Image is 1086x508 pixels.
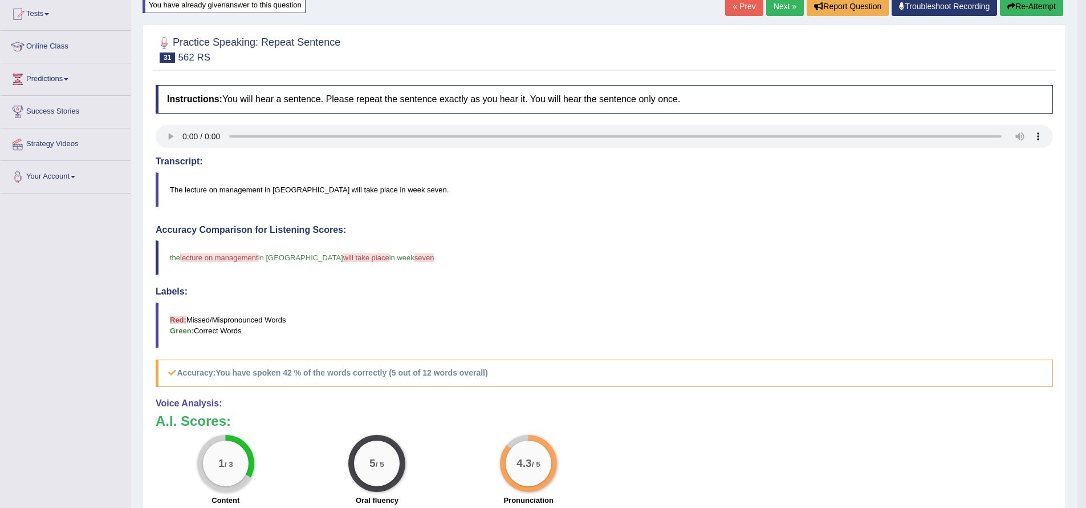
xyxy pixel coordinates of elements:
big: 5 [370,457,376,469]
span: 31 [160,53,175,63]
small: / 5 [532,460,540,469]
big: 4.3 [516,457,532,469]
h4: You will hear a sentence. Please repeat the sentence exactly as you hear it. You will hear the se... [156,85,1053,114]
h5: Accuracy: [156,360,1053,386]
span: the [170,253,180,262]
b: Instructions: [167,94,222,104]
span: in [GEOGRAPHIC_DATA] [258,253,343,262]
small: / 3 [225,460,233,469]
b: You have spoken 42 % of the words correctly (5 out of 12 words overall) [215,368,487,377]
h4: Labels: [156,287,1053,297]
h2: Practice Speaking: Repeat Sentence [156,34,340,63]
b: A.I. Scores: [156,413,231,429]
small: / 5 [376,460,384,469]
a: Predictions [1,63,131,92]
span: in week [389,253,414,262]
b: Green: [170,326,194,335]
h4: Accuracy Comparison for Listening Scores: [156,225,1053,235]
a: Online Class [1,31,131,59]
big: 1 [218,457,225,469]
blockquote: Missed/Mispronounced Words Correct Words [156,303,1053,348]
b: Red: [170,316,186,324]
a: Strategy Videos [1,128,131,157]
label: Pronunciation [503,495,553,506]
span: will take place [343,253,389,262]
blockquote: The lecture on management in [GEOGRAPHIC_DATA] will take place in week seven. [156,172,1053,207]
a: Success Stories [1,96,131,124]
h4: Transcript: [156,156,1053,167]
span: seven [414,253,434,262]
span: lecture on management [180,253,258,262]
small: 562 RS [178,52,210,63]
h4: Voice Analysis: [156,398,1053,409]
a: Your Account [1,161,131,190]
label: Content [211,495,239,506]
label: Oral fluency [356,495,398,506]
